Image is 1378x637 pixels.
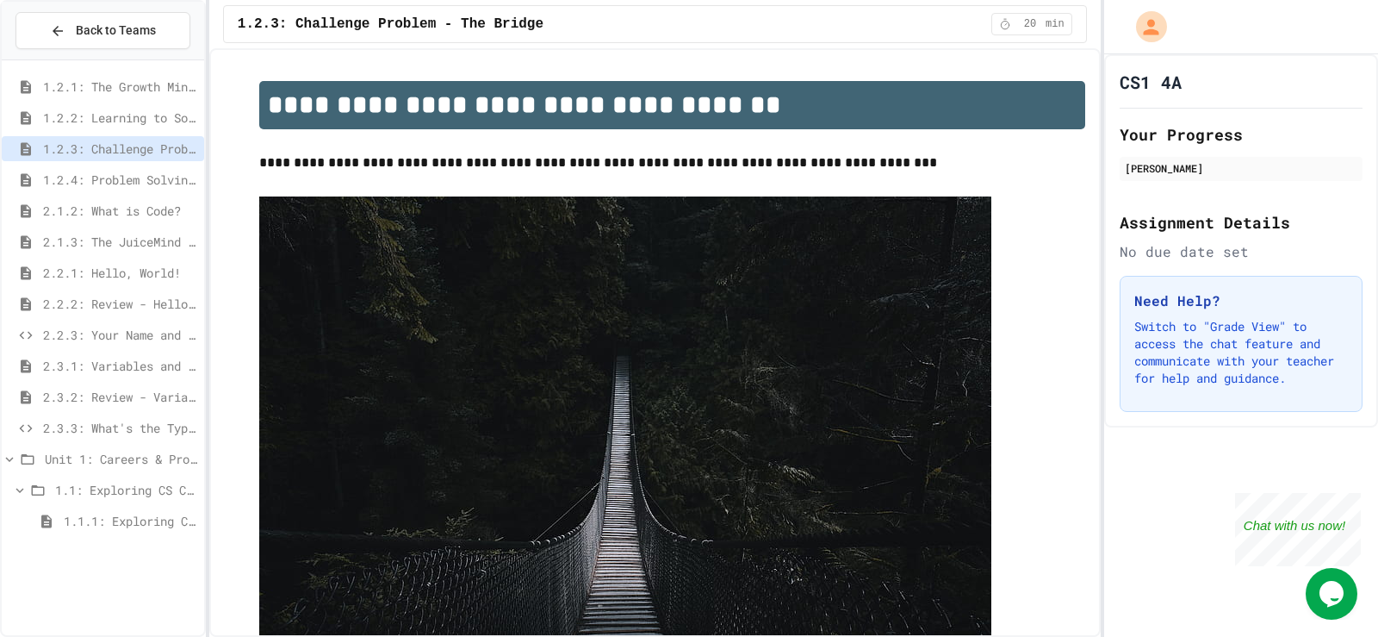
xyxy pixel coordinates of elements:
[1120,70,1182,94] h1: CS1 4A
[43,171,197,189] span: 1.2.4: Problem Solving Practice
[43,357,197,375] span: 2.3.1: Variables and Data Types
[1120,210,1362,234] h2: Assignment Details
[45,450,197,468] span: Unit 1: Careers & Professionalism
[238,14,543,34] span: 1.2.3: Challenge Problem - The Bridge
[1125,160,1357,176] div: [PERSON_NAME]
[1120,122,1362,147] h2: Your Progress
[1134,318,1348,387] p: Switch to "Grade View" to access the chat feature and communicate with your teacher for help and ...
[43,326,197,344] span: 2.2.3: Your Name and Favorite Movie
[1235,493,1361,566] iframe: chat widget
[43,233,197,251] span: 2.1.3: The JuiceMind IDE
[1016,17,1044,31] span: 20
[43,295,197,313] span: 2.2.2: Review - Hello, World!
[43,78,197,96] span: 1.2.1: The Growth Mindset
[43,202,197,220] span: 2.1.2: What is Code?
[43,264,197,282] span: 2.2.1: Hello, World!
[43,140,197,158] span: 1.2.3: Challenge Problem - The Bridge
[43,419,197,437] span: 2.3.3: What's the Type?
[1046,17,1065,31] span: min
[76,22,156,40] span: Back to Teams
[1120,241,1362,262] div: No due date set
[43,109,197,127] span: 1.2.2: Learning to Solve Hard Problems
[16,12,190,49] button: Back to Teams
[1134,290,1348,311] h3: Need Help?
[55,481,197,499] span: 1.1: Exploring CS Careers
[1118,7,1171,47] div: My Account
[1306,568,1361,620] iframe: chat widget
[64,512,197,530] span: 1.1.1: Exploring CS Careers
[43,388,197,406] span: 2.3.2: Review - Variables and Data Types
